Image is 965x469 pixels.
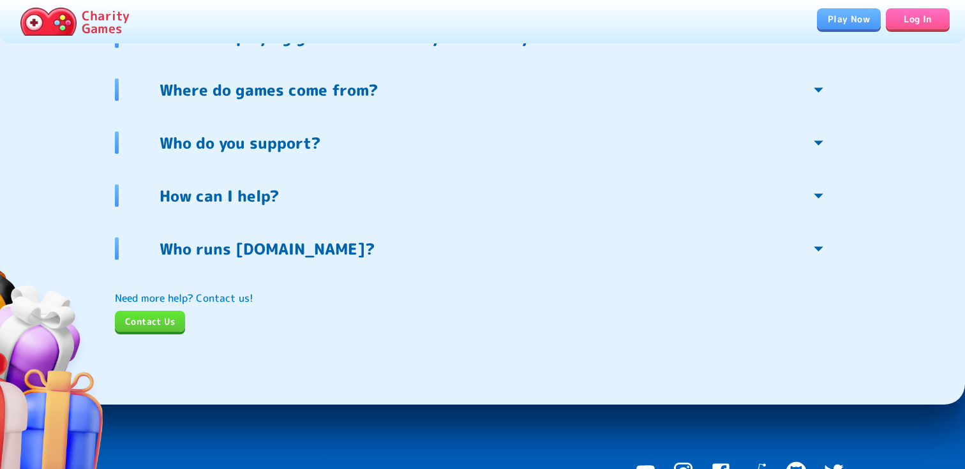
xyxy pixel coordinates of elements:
p: Where do games come from? [160,80,378,100]
p: Who runs [DOMAIN_NAME]? [160,239,375,259]
p: Charity Games [82,9,130,34]
p: Need more help? Contact us! [115,290,850,306]
a: Charity Games [15,5,135,38]
p: Who do you support? [160,133,320,153]
a: Contact Us [115,311,185,332]
img: Charity.Games [20,8,77,36]
p: How does playing games raise money for charity? [160,27,538,47]
a: Play Now [817,8,881,29]
p: How can I help? [160,186,279,206]
a: Log In [886,8,950,29]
